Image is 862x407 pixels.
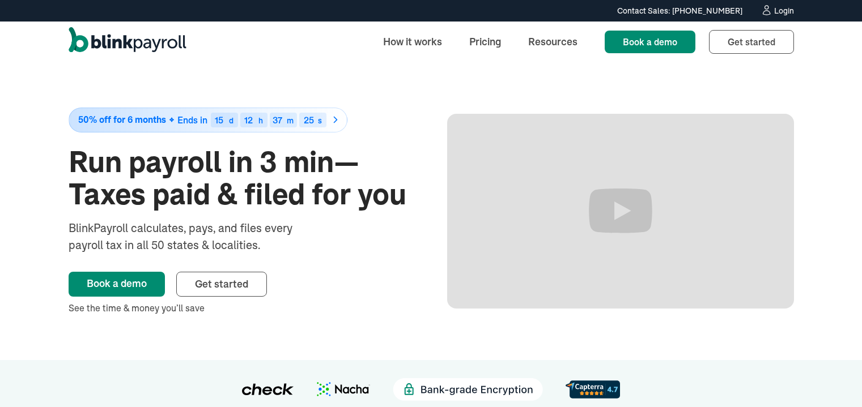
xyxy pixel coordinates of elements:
a: Book a demo [605,31,695,53]
a: Resources [519,29,587,54]
span: Book a demo [623,36,677,48]
a: Pricing [460,29,510,54]
img: d56c0860-961d-46a8-819e-eda1494028f8.svg [566,380,620,398]
div: s [318,117,322,125]
a: How it works [374,29,451,54]
iframe: Run Payroll in 3 min with BlinkPayroll [447,114,794,309]
div: Contact Sales: [PHONE_NUMBER] [617,5,742,17]
div: Login [774,7,794,15]
a: home [69,27,186,57]
span: Get started [728,36,775,48]
div: BlinkPayroll calculates, pays, and files every payroll tax in all 50 states & localities. [69,220,322,254]
div: See the time & money you’ll save [69,301,415,315]
span: 15 [215,114,223,126]
a: 50% off for 6 monthsEnds in15d12h37m25s [69,108,415,132]
div: d [229,117,233,125]
a: Book a demo [69,272,165,297]
h1: Run payroll in 3 min—Taxes paid & filed for you [69,146,415,211]
span: 12 [244,114,253,126]
span: 50% off for 6 months [78,115,166,125]
a: Get started [176,272,267,297]
span: Ends in [177,114,207,126]
span: 37 [273,114,282,126]
div: h [258,117,263,125]
span: Get started [195,277,248,290]
a: Login [761,5,794,17]
div: m [287,117,294,125]
a: Get started [709,30,794,54]
span: 25 [304,114,314,126]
